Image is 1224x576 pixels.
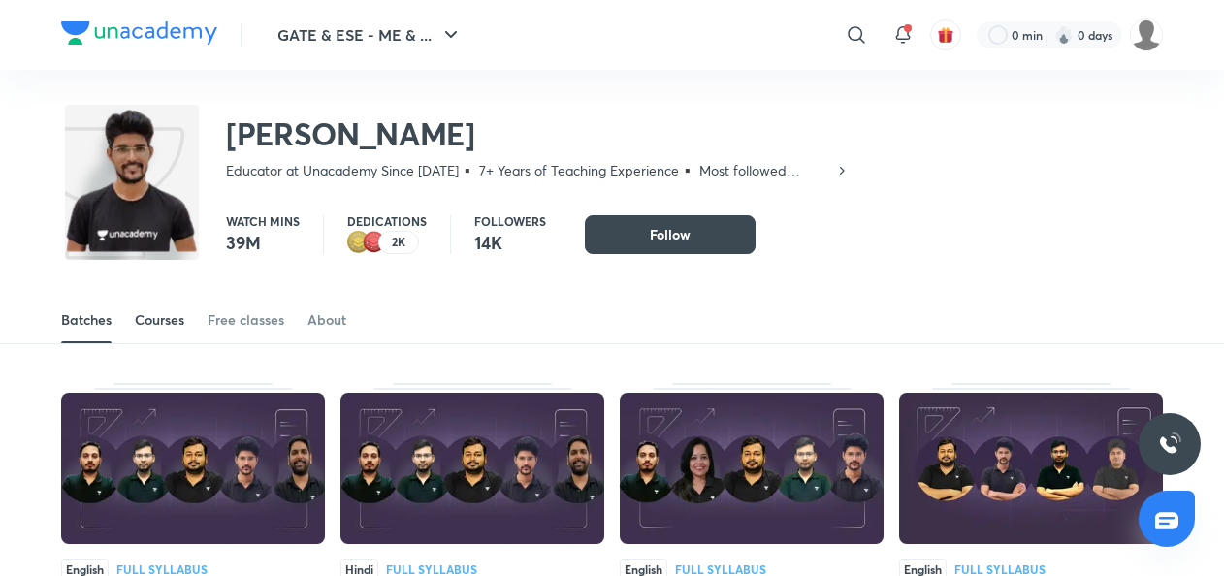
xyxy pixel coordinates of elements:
[208,297,284,343] a: Free classes
[1054,25,1074,45] img: streak
[208,310,284,330] div: Free classes
[954,563,1046,575] div: Full Syllabus
[226,161,834,180] p: Educator at Unacademy Since [DATE]▪️ 7+ Years of Teaching Experience▪️ Most followed Educator in ...
[340,393,604,544] img: Thumbnail
[226,114,850,153] h2: [PERSON_NAME]
[1158,432,1181,456] img: ttu
[347,215,427,227] p: Dedications
[386,563,477,575] div: Full Syllabus
[61,21,217,49] a: Company Logo
[307,310,346,330] div: About
[307,297,346,343] a: About
[474,231,546,254] p: 14K
[266,16,474,54] button: GATE & ESE - ME & ...
[474,215,546,227] p: Followers
[930,19,961,50] button: avatar
[135,297,184,343] a: Courses
[392,236,405,249] p: 2K
[135,310,184,330] div: Courses
[1130,18,1163,51] img: Aditi
[363,231,386,254] img: educator badge1
[61,393,325,544] img: Thumbnail
[347,231,370,254] img: educator badge2
[675,563,766,575] div: Full Syllabus
[620,393,884,544] img: Thumbnail
[61,297,112,343] a: Batches
[65,109,199,253] img: class
[226,231,300,254] p: 39M
[61,21,217,45] img: Company Logo
[585,215,756,254] button: Follow
[116,563,208,575] div: Full Syllabus
[650,225,691,244] span: Follow
[937,26,954,44] img: avatar
[899,393,1163,544] img: Thumbnail
[226,215,300,227] p: Watch mins
[61,310,112,330] div: Batches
